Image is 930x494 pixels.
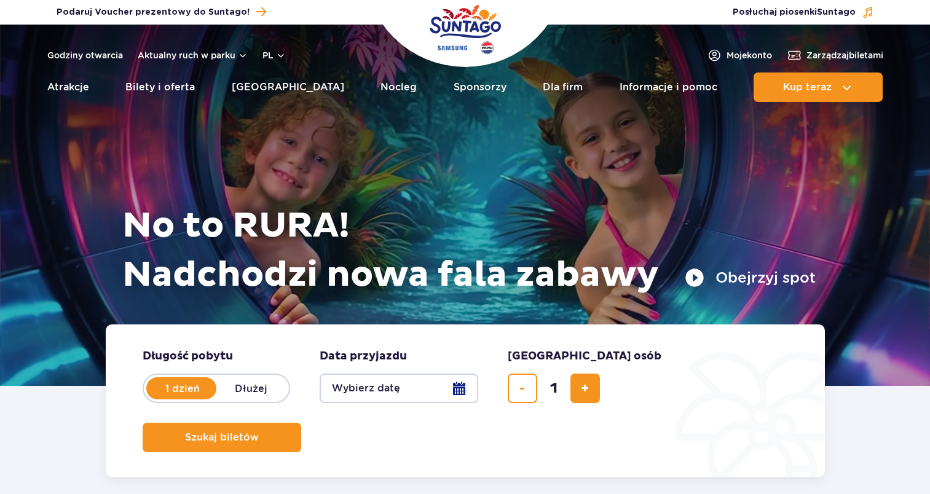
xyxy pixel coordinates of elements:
[232,73,344,102] a: [GEOGRAPHIC_DATA]
[454,73,506,102] a: Sponsorzy
[57,4,266,20] a: Podaruj Voucher prezentowy do Suntago!
[380,73,417,102] a: Nocleg
[539,374,569,403] input: liczba biletów
[508,374,537,403] button: usuń bilet
[707,48,772,63] a: Mojekonto
[320,349,407,364] span: Data przyjazdu
[125,73,195,102] a: Bilety i oferta
[122,202,816,300] h1: No to RURA! Nadchodzi nowa fala zabawy
[320,374,478,403] button: Wybierz datę
[262,49,286,61] button: pl
[185,432,259,443] span: Szukaj biletów
[143,349,233,364] span: Długość pobytu
[508,349,661,364] span: [GEOGRAPHIC_DATA] osób
[817,8,856,17] span: Suntago
[216,375,286,401] label: Dłużej
[727,49,772,61] span: Moje konto
[620,73,717,102] a: Informacje i pomoc
[47,49,123,61] a: Godziny otwarcia
[57,6,250,18] span: Podaruj Voucher prezentowy do Suntago!
[787,48,883,63] a: Zarządzajbiletami
[685,268,816,288] button: Obejrzyj spot
[806,49,883,61] span: Zarządzaj biletami
[754,73,883,102] button: Kup teraz
[570,374,600,403] button: dodaj bilet
[148,375,218,401] label: 1 dzień
[733,6,874,18] button: Posłuchaj piosenkiSuntago
[783,82,832,93] span: Kup teraz
[106,324,825,477] form: Planowanie wizyty w Park of Poland
[733,6,856,18] span: Posłuchaj piosenki
[543,73,583,102] a: Dla firm
[47,73,89,102] a: Atrakcje
[143,423,301,452] button: Szukaj biletów
[138,50,248,60] button: Aktualny ruch w parku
